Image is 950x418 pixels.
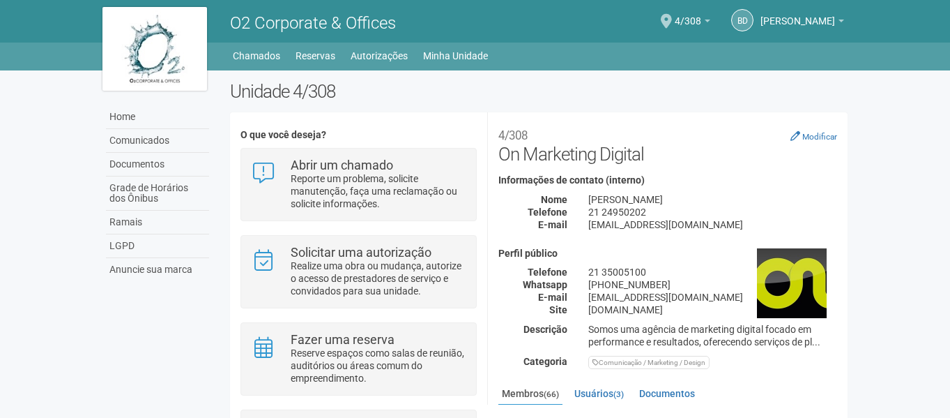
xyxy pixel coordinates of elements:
[523,356,567,367] strong: Categoria
[106,129,209,153] a: Comunicados
[760,17,844,29] a: [PERSON_NAME]
[230,81,848,102] h2: Unidade 4/308
[541,194,567,205] strong: Nome
[291,158,393,172] strong: Abrir um chamado
[578,291,848,304] div: [EMAIL_ADDRESS][DOMAIN_NAME]
[760,2,835,27] span: Bárbara de Mello Teixeira Carneiro
[106,211,209,234] a: Ramais
[106,258,209,281] a: Anuncie sua marca
[498,175,837,186] h4: Informações de contato (interno)
[578,206,848,218] div: 21 24950202
[578,323,848,348] div: Somos uma agência de marketing digital focado em performance e resultados, oferecendo serviços de...
[498,128,528,142] small: 4/308
[802,132,837,142] small: Modificar
[106,177,209,211] a: Grade de Horários dos Ônibus
[252,159,466,210] a: Abrir um chamado Reporte um problema, solicite manutenção, faça uma reclamação ou solicite inform...
[544,389,559,399] small: (66)
[523,324,567,335] strong: Descrição
[549,304,567,315] strong: Site
[538,292,567,303] strong: E-mail
[102,7,207,91] img: logo.jpg
[252,246,466,297] a: Solicitar uma autorização Realize uma obra ou mudança, autorize o acesso de prestadores de serviç...
[106,153,209,177] a: Documentos
[636,383,698,404] a: Documentos
[498,123,837,165] h2: On Marketing Digital
[233,46,280,66] a: Chamados
[731,9,753,31] a: Bd
[291,245,431,260] strong: Solicitar uma autorização
[528,267,567,278] strong: Telefone
[528,207,567,218] strong: Telefone
[588,356,710,369] div: Comunicação / Marketing / Design
[578,218,848,231] div: [EMAIL_ADDRESS][DOMAIN_NAME]
[571,383,627,404] a: Usuários(3)
[351,46,408,66] a: Autorizações
[498,248,837,259] h4: Perfil público
[291,332,394,347] strong: Fazer uma reserva
[578,193,848,206] div: [PERSON_NAME]
[240,130,477,140] h4: O que você deseja?
[523,279,567,290] strong: Whatsapp
[291,260,466,297] p: Realize uma obra ou mudança, autorize o acesso de prestadores de serviço e convidados para sua un...
[613,389,624,399] small: (3)
[578,304,848,316] div: [DOMAIN_NAME]
[578,278,848,291] div: [PHONE_NUMBER]
[538,219,567,230] strong: E-mail
[106,234,209,258] a: LGPD
[106,105,209,129] a: Home
[291,347,466,385] p: Reserve espaços como salas de reunião, auditórios ou áreas comum do empreendimento.
[498,383,562,406] a: Membros(66)
[675,2,701,27] span: 4/308
[578,266,848,278] div: 21 35005100
[790,130,837,142] a: Modificar
[423,46,488,66] a: Minha Unidade
[675,17,710,29] a: 4/308
[757,248,827,318] img: business.png
[230,13,396,33] span: O2 Corporate & Offices
[291,172,466,210] p: Reporte um problema, solicite manutenção, faça uma reclamação ou solicite informações.
[252,334,466,385] a: Fazer uma reserva Reserve espaços como salas de reunião, auditórios ou áreas comum do empreendime...
[296,46,335,66] a: Reservas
